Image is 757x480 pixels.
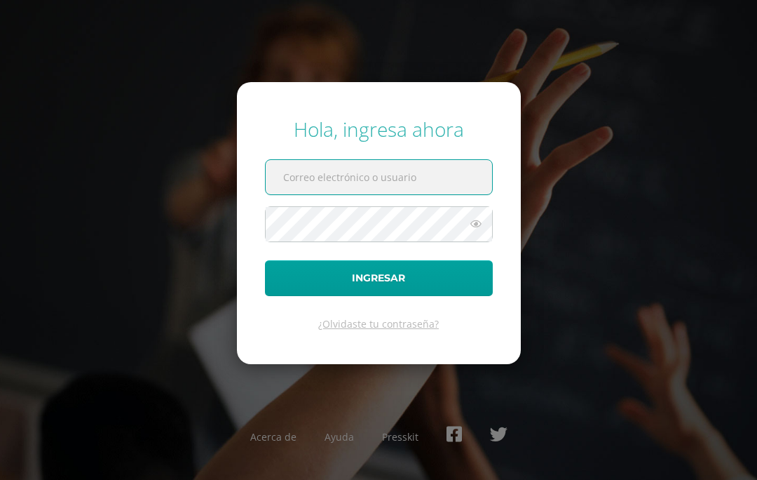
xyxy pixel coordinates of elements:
a: Acerca de [250,430,296,444]
a: ¿Olvidaste tu contraseña? [318,317,439,331]
a: Ayuda [325,430,354,444]
a: Presskit [382,430,418,444]
div: Hola, ingresa ahora [265,116,493,142]
button: Ingresar [265,260,493,296]
input: Correo electrónico o usuario [266,160,492,194]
